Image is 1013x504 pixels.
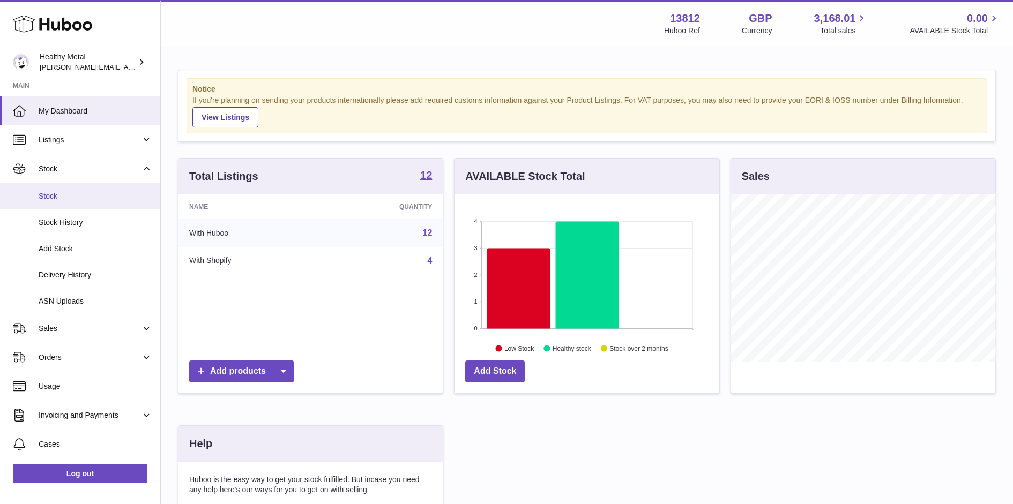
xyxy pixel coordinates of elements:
[192,95,981,127] div: If you're planning on sending your products internationally please add required customs informati...
[910,26,1000,36] span: AVAILABLE Stock Total
[420,170,432,183] a: 12
[189,360,294,382] a: Add products
[749,11,772,26] strong: GBP
[420,170,432,180] strong: 12
[13,54,29,70] img: jose@healthy-metal.com
[664,26,700,36] div: Huboo Ref
[178,194,321,219] th: Name
[610,344,668,352] text: Stock over 2 months
[504,344,534,352] text: Low Stock
[967,11,988,26] span: 0.00
[39,135,141,145] span: Listings
[13,464,147,483] a: Log out
[189,169,258,184] h3: Total Listings
[39,191,152,201] span: Stock
[670,11,700,26] strong: 13812
[820,26,868,36] span: Total sales
[465,360,525,382] a: Add Stock
[39,324,141,334] span: Sales
[39,270,152,280] span: Delivery History
[189,437,212,451] h3: Help
[474,218,478,224] text: 4
[474,298,478,305] text: 1
[427,256,432,265] a: 4
[192,84,981,94] strong: Notice
[742,169,770,184] h3: Sales
[39,164,141,174] span: Stock
[39,244,152,254] span: Add Stock
[39,410,141,420] span: Invoicing and Payments
[742,26,772,36] div: Currency
[39,439,152,449] span: Cases
[189,475,432,495] p: Huboo is the easy way to get your stock fulfilled. But incase you need any help here's our ways f...
[814,11,868,36] a: 3,168.01 Total sales
[814,11,856,26] span: 3,168.01
[474,245,478,251] text: 3
[178,219,321,247] td: With Huboo
[474,272,478,278] text: 2
[474,325,478,332] text: 0
[423,228,433,237] a: 12
[553,344,592,352] text: Healthy stock
[40,63,215,71] span: [PERSON_NAME][EMAIL_ADDRESS][DOMAIN_NAME]
[39,106,152,116] span: My Dashboard
[39,296,152,306] span: ASN Uploads
[40,52,136,72] div: Healthy Metal
[321,194,443,219] th: Quantity
[178,247,321,275] td: With Shopify
[39,352,141,363] span: Orders
[192,107,258,127] a: View Listings
[910,11,1000,36] a: 0.00 AVAILABLE Stock Total
[39,217,152,228] span: Stock History
[465,169,585,184] h3: AVAILABLE Stock Total
[39,381,152,392] span: Usage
